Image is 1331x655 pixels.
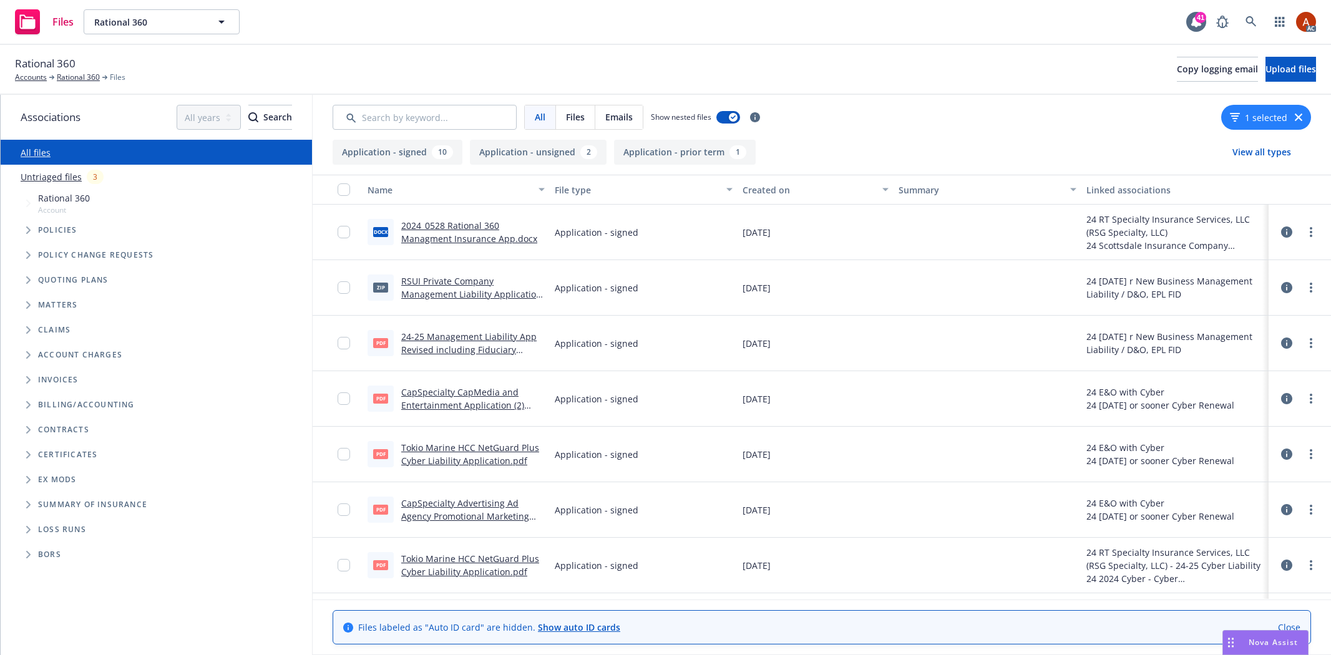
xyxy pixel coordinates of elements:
div: Drag to move [1223,631,1239,654]
div: Folder Tree Example [1,392,312,567]
a: Untriaged files [21,170,82,183]
button: Summary [894,175,1081,205]
button: Copy logging email [1177,57,1258,82]
a: Rational 360 [57,72,100,83]
div: 24 RT Specialty Insurance Services, LLC (RSG Specialty, LLC) - 24-25 Cyber Liability [1086,546,1264,572]
button: Created on [738,175,894,205]
a: Accounts [15,72,47,83]
span: Billing/Accounting [38,401,135,409]
div: 24 E&O with Cyber [1086,497,1234,510]
button: View all types [1212,140,1311,165]
input: Select all [338,183,350,196]
a: more [1304,336,1319,351]
span: All [535,110,545,124]
span: pdf [373,560,388,570]
button: SearchSearch [248,105,292,130]
input: Toggle Row Selected [338,281,350,294]
span: [DATE] [743,392,771,405]
a: 2024_0528 Rational 360 Managment Insurance App.docx [401,220,537,245]
a: Show auto ID cards [538,621,620,633]
a: Switch app [1267,9,1292,34]
a: Search [1239,9,1264,34]
span: Application - signed [555,226,638,239]
span: pdf [373,338,388,347]
input: Toggle Row Selected [338,226,350,238]
div: 24 E&O with Cyber [1086,441,1234,454]
button: File type [550,175,737,205]
img: photo [1296,12,1316,32]
span: Copy logging email [1177,63,1258,75]
div: Tree Example [1,189,312,392]
button: Upload files [1265,57,1316,82]
a: 24-25 Management Liability App Revised including Fiduciary section .pdf [401,331,537,369]
a: Tokio Marine HCC NetGuard Plus Cyber Liability Application.pdf [401,553,539,578]
button: Name [363,175,550,205]
div: File type [555,183,718,196]
a: Close [1278,621,1300,634]
button: Nova Assist [1222,630,1309,655]
a: All files [21,147,51,158]
div: 2 [580,145,597,159]
a: more [1304,391,1319,406]
a: more [1304,280,1319,295]
div: 24 RT Specialty Insurance Services, LLC (RSG Specialty, LLC) [1086,213,1264,239]
span: Files [110,72,125,83]
span: pdf [373,394,388,403]
a: Files [10,4,79,39]
a: Tokio Marine HCC NetGuard Plus Cyber Liability Application.pdf [401,442,539,467]
span: zip [373,283,388,292]
input: Toggle Row Selected [338,503,350,516]
span: Summary of insurance [38,501,147,508]
div: 24 [DATE] or sooner Cyber Renewal [1086,510,1234,523]
span: Policy change requests [38,251,154,259]
input: Search by keyword... [333,105,517,130]
span: Files [52,17,74,27]
button: Application - signed [333,140,462,165]
span: Files labeled as "Auto ID card" are hidden. [358,621,620,634]
button: Linked associations [1081,175,1269,205]
div: 24 [DATE] or sooner Cyber Renewal [1086,399,1234,412]
a: CapSpecialty CapMedia and Entertainment Application (2) (1).pdf [401,386,524,424]
span: docx [373,227,388,236]
span: [DATE] [743,503,771,517]
span: [DATE] [743,281,771,294]
a: CapSpecialty Advertising Ad Agency Promotional Marketing Supplemental.pdf [401,497,529,535]
span: Emails [605,110,633,124]
div: Search [248,105,292,129]
a: Report a Bug [1210,9,1235,34]
div: Summary [899,183,1062,196]
span: Application - signed [555,392,638,405]
svg: Search [248,112,258,122]
span: Files [566,110,585,124]
div: 41 [1195,12,1206,23]
div: 3 [87,170,104,184]
div: 24 E&O with Cyber [1086,386,1234,399]
span: Ex Mods [38,476,76,483]
span: Claims [38,326,71,334]
div: 24 [DATE] r New Business Management Liability / D&O, EPL FID [1086,274,1264,301]
span: Application - signed [555,503,638,517]
div: Linked associations [1086,183,1264,196]
div: 24 Scottsdale Insurance Company (Nationwide), RT Specialty Insurance Services, LLC (RSG Specialty... [1086,239,1264,252]
div: 24 [DATE] r New Business Management Liability / D&O, EPL FID [1086,330,1264,356]
button: 1 selected [1230,111,1287,124]
span: Matters [38,301,77,309]
a: more [1304,558,1319,573]
div: Created on [743,183,875,196]
span: BORs [38,551,61,558]
button: Application - unsigned [470,140,607,165]
span: Contracts [38,426,89,434]
span: Rational 360 [94,16,202,29]
input: Toggle Row Selected [338,448,350,460]
span: Account [38,205,90,215]
span: Policies [38,226,77,234]
span: Quoting plans [38,276,109,284]
div: 10 [432,145,453,159]
span: [DATE] [743,448,771,461]
span: Account charges [38,351,122,359]
a: more [1304,447,1319,462]
span: Show nested files [651,112,711,122]
button: Rational 360 [84,9,240,34]
div: 1 [729,145,746,159]
span: [DATE] [743,337,771,350]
